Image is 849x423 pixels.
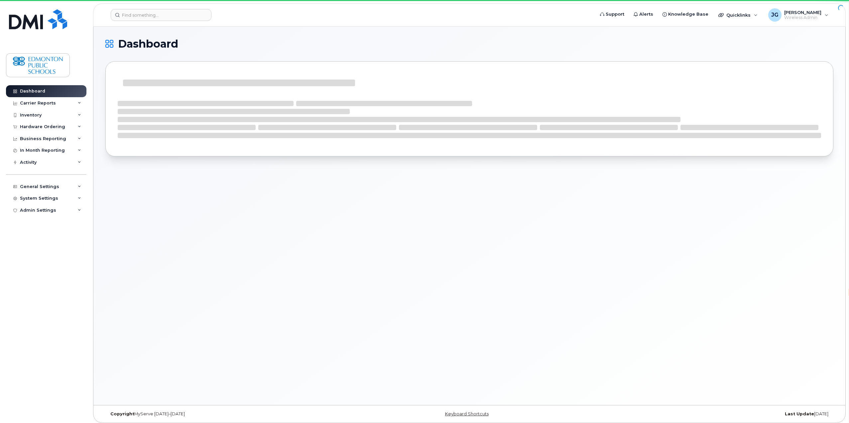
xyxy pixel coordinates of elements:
a: Keyboard Shortcuts [445,411,489,416]
div: [DATE] [591,411,833,417]
span: Dashboard [118,39,178,49]
div: MyServe [DATE]–[DATE] [105,411,348,417]
strong: Last Update [785,411,814,416]
strong: Copyright [110,411,134,416]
